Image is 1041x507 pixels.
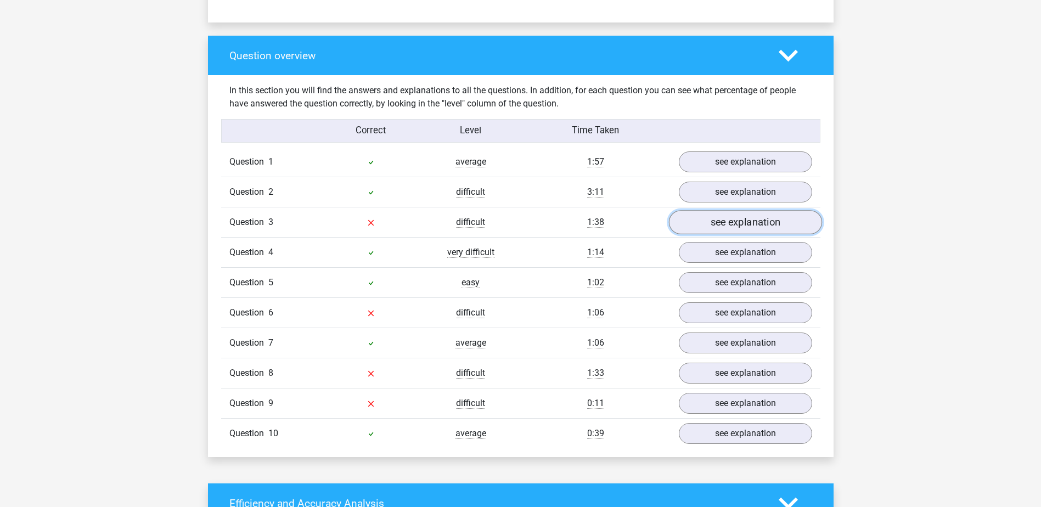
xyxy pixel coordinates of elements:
a: see explanation [679,363,812,384]
span: Question [229,306,268,319]
h4: Question overview [229,49,762,62]
a: see explanation [679,423,812,444]
span: 0:39 [587,428,604,439]
a: see explanation [679,272,812,293]
span: Question [229,367,268,380]
span: 10 [268,428,278,438]
span: Question [229,397,268,410]
a: see explanation [679,333,812,353]
span: 0:11 [587,398,604,409]
span: 5 [268,277,273,288]
span: 1:06 [587,307,604,318]
span: difficult [456,187,485,198]
span: difficult [456,217,485,228]
span: 1 [268,156,273,167]
span: Question [229,427,268,440]
a: see explanation [679,242,812,263]
span: 3:11 [587,187,604,198]
span: 1:38 [587,217,604,228]
a: see explanation [679,151,812,172]
span: difficult [456,368,485,379]
div: Correct [321,124,421,138]
span: 3 [268,217,273,227]
span: 1:06 [587,337,604,348]
span: Question [229,336,268,350]
span: Question [229,155,268,168]
div: In this section you will find the answers and explanations to all the questions. In addition, for... [221,84,820,110]
span: 1:14 [587,247,604,258]
span: difficult [456,398,485,409]
div: Time Taken [520,124,670,138]
span: Question [229,276,268,289]
span: Question [229,185,268,199]
a: see explanation [679,393,812,414]
a: see explanation [679,182,812,202]
span: 1:57 [587,156,604,167]
span: 7 [268,337,273,348]
span: easy [462,277,480,288]
span: 1:33 [587,368,604,379]
span: 9 [268,398,273,408]
span: 4 [268,247,273,257]
span: Question [229,216,268,229]
div: Level [421,124,521,138]
span: difficult [456,307,485,318]
span: average [455,428,486,439]
span: 1:02 [587,277,604,288]
span: Question [229,246,268,259]
span: 6 [268,307,273,318]
span: 2 [268,187,273,197]
span: average [455,337,486,348]
span: average [455,156,486,167]
span: very difficult [447,247,494,258]
span: 8 [268,368,273,378]
a: see explanation [668,211,821,235]
a: see explanation [679,302,812,323]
